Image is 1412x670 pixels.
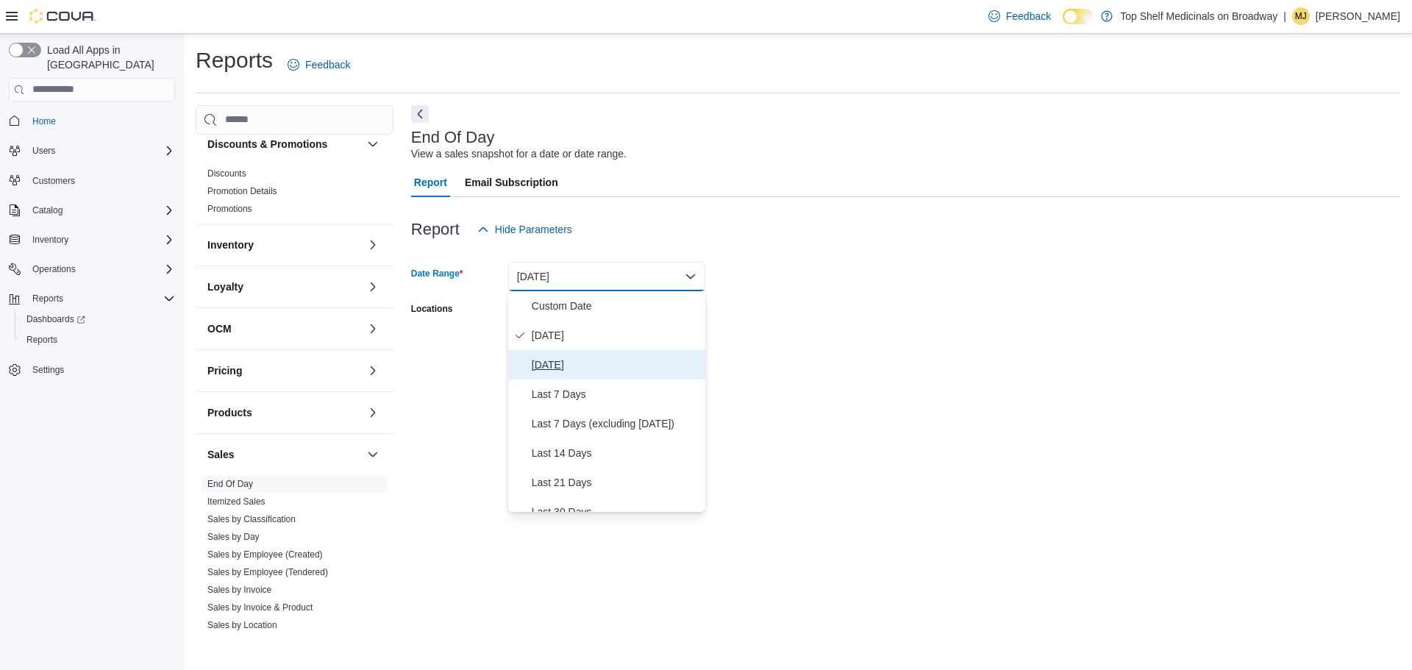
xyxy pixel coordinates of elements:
[26,202,68,219] button: Catalog
[3,259,181,279] button: Operations
[15,329,181,350] button: Reports
[207,204,252,214] a: Promotions
[41,43,175,72] span: Load All Apps in [GEOGRAPHIC_DATA]
[282,50,356,79] a: Feedback
[32,234,68,246] span: Inventory
[207,168,246,179] a: Discounts
[364,404,382,421] button: Products
[207,238,361,252] button: Inventory
[3,288,181,309] button: Reports
[207,478,253,490] span: End Of Day
[207,567,328,577] a: Sales by Employee (Tendered)
[207,602,313,613] span: Sales by Invoice & Product
[364,278,382,296] button: Loyalty
[26,171,175,190] span: Customers
[207,363,242,378] h3: Pricing
[207,238,254,252] h3: Inventory
[26,260,175,278] span: Operations
[26,202,175,219] span: Catalog
[26,313,85,325] span: Dashboards
[26,290,69,307] button: Reports
[207,566,328,578] span: Sales by Employee (Tendered)
[207,584,271,596] span: Sales by Invoice
[364,446,382,463] button: Sales
[3,359,181,380] button: Settings
[305,57,350,72] span: Feedback
[29,9,96,24] img: Cova
[207,137,361,152] button: Discounts & Promotions
[3,110,181,132] button: Home
[21,310,91,328] a: Dashboards
[411,129,495,146] h3: End Of Day
[495,222,572,237] span: Hide Parameters
[411,303,453,315] label: Locations
[207,447,235,462] h3: Sales
[1063,24,1063,25] span: Dark Mode
[207,137,327,152] h3: Discounts & Promotions
[196,165,393,224] div: Discounts & Promotions
[411,221,460,238] h3: Report
[207,321,361,336] button: OCM
[364,236,382,254] button: Inventory
[414,168,447,197] span: Report
[207,447,361,462] button: Sales
[207,513,296,525] span: Sales by Classification
[9,104,175,419] nav: Complex example
[983,1,1057,31] a: Feedback
[532,327,699,344] span: [DATE]
[32,175,75,187] span: Customers
[26,112,175,130] span: Home
[32,204,63,216] span: Catalog
[207,405,252,420] h3: Products
[207,531,260,543] span: Sales by Day
[207,549,323,560] a: Sales by Employee (Created)
[26,172,81,190] a: Customers
[26,361,70,379] a: Settings
[26,260,82,278] button: Operations
[1283,7,1286,25] p: |
[26,231,175,249] span: Inventory
[207,549,323,560] span: Sales by Employee (Created)
[32,364,64,376] span: Settings
[207,514,296,524] a: Sales by Classification
[32,293,63,304] span: Reports
[26,142,175,160] span: Users
[1316,7,1400,25] p: [PERSON_NAME]
[411,146,627,162] div: View a sales snapshot for a date or date range.
[26,360,175,379] span: Settings
[32,115,56,127] span: Home
[411,268,463,279] label: Date Range
[21,331,175,349] span: Reports
[471,215,578,244] button: Hide Parameters
[1063,9,1094,24] input: Dark Mode
[364,320,382,338] button: OCM
[26,231,74,249] button: Inventory
[532,474,699,491] span: Last 21 Days
[207,496,265,507] span: Itemized Sales
[207,405,361,420] button: Products
[26,334,57,346] span: Reports
[3,170,181,191] button: Customers
[508,262,705,291] button: [DATE]
[532,444,699,462] span: Last 14 Days
[196,46,273,75] h1: Reports
[21,331,63,349] a: Reports
[207,619,277,631] span: Sales by Location
[532,503,699,521] span: Last 30 Days
[532,356,699,374] span: [DATE]
[15,309,181,329] a: Dashboards
[207,203,252,215] span: Promotions
[207,279,243,294] h3: Loyalty
[1120,7,1277,25] p: Top Shelf Medicinals on Broadway
[207,532,260,542] a: Sales by Day
[26,113,62,130] a: Home
[465,168,558,197] span: Email Subscription
[207,496,265,507] a: Itemized Sales
[207,321,232,336] h3: OCM
[207,186,277,196] a: Promotion Details
[207,479,253,489] a: End Of Day
[32,145,55,157] span: Users
[364,135,382,153] button: Discounts & Promotions
[364,362,382,379] button: Pricing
